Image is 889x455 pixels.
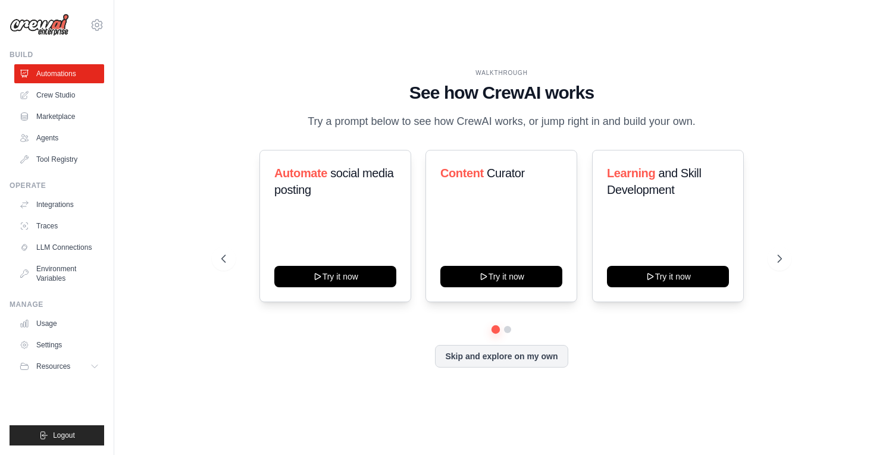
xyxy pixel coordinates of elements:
span: Automate [274,167,327,180]
span: and Skill Development [607,167,701,196]
iframe: Chat Widget [829,398,889,455]
a: Integrations [14,195,104,214]
a: Environment Variables [14,259,104,288]
a: Settings [14,335,104,354]
p: Try a prompt below to see how CrewAI works, or jump right in and build your own. [302,113,702,130]
div: WALKTHROUGH [221,68,782,77]
span: Curator [487,167,525,180]
a: Automations [14,64,104,83]
a: Usage [14,314,104,333]
a: Marketplace [14,107,104,126]
a: Crew Studio [14,86,104,105]
button: Resources [14,357,104,376]
a: Tool Registry [14,150,104,169]
button: Skip and explore on my own [435,345,568,368]
div: Manage [10,300,104,309]
a: Traces [14,216,104,236]
span: Resources [36,362,70,371]
div: Operate [10,181,104,190]
button: Try it now [274,266,396,287]
div: Build [10,50,104,59]
button: Try it now [440,266,562,287]
h1: See how CrewAI works [221,82,782,103]
span: social media posting [274,167,394,196]
a: LLM Connections [14,238,104,257]
a: Agents [14,128,104,148]
span: Logout [53,431,75,440]
button: Try it now [607,266,729,287]
button: Logout [10,425,104,445]
span: Content [440,167,484,180]
span: Learning [607,167,655,180]
img: Logo [10,14,69,36]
